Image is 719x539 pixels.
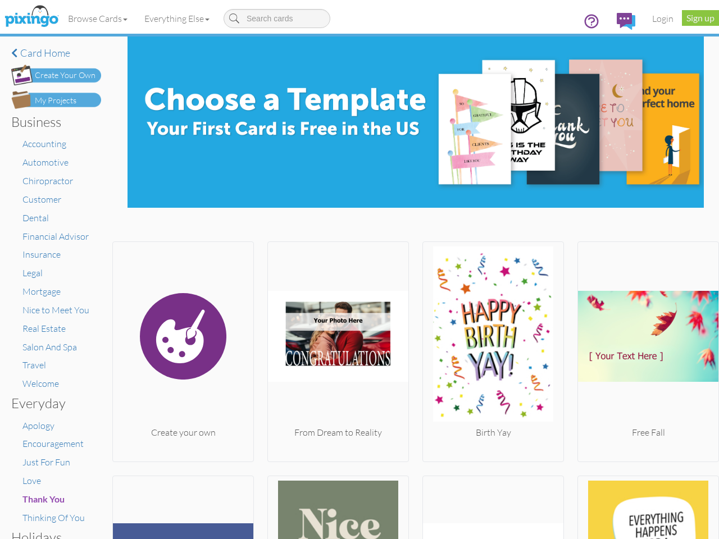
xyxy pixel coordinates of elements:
[423,246,563,426] img: 20250828-163716-8d2042864239-250.jpg
[22,286,61,297] a: Mortgage
[22,456,70,468] a: Just For Fun
[22,194,61,205] a: Customer
[22,323,66,334] a: Real Estate
[22,494,65,505] a: Thank You
[224,9,330,28] input: Search cards
[22,359,46,371] a: Travel
[113,426,253,439] div: Create your own
[35,70,95,81] div: Create Your Own
[22,512,85,523] a: Thinking Of You
[60,4,136,33] a: Browse Cards
[22,494,65,504] span: Thank You
[22,175,73,186] a: Chiropractor
[22,378,59,389] a: Welcome
[22,249,61,260] a: Insurance
[268,426,408,439] div: From Dream to Reality
[136,4,218,33] a: Everything Else
[682,10,719,26] a: Sign up
[617,13,635,30] img: comments.svg
[35,95,76,107] div: My Projects
[22,212,49,223] a: Dental
[22,267,43,278] a: Legal
[22,420,54,431] a: Apology
[11,396,93,410] h3: Everyday
[11,91,101,109] img: my-projects-button.png
[113,246,253,426] img: create.svg
[22,231,89,242] a: Financial Advisor
[22,341,77,353] a: Salon And Spa
[11,48,101,59] a: Card home
[22,438,84,449] a: Encouragement
[644,4,682,33] a: Login
[22,138,66,149] a: Accounting
[11,65,101,85] img: create-own-button.png
[128,36,704,208] img: e8896c0d-71ea-4978-9834-e4f545c8bf84.jpg
[578,426,718,439] div: Free Fall
[2,3,61,31] img: pixingo logo
[22,475,41,486] a: Love
[268,246,408,426] img: 20250905-201811-b377196b96e5-250.png
[423,426,563,439] div: Birth Yay
[578,246,718,426] img: 20250908-205024-9e166ba402a1-250.png
[11,115,93,129] h3: Business
[22,157,69,168] a: Automotive
[22,304,89,316] a: Nice to Meet You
